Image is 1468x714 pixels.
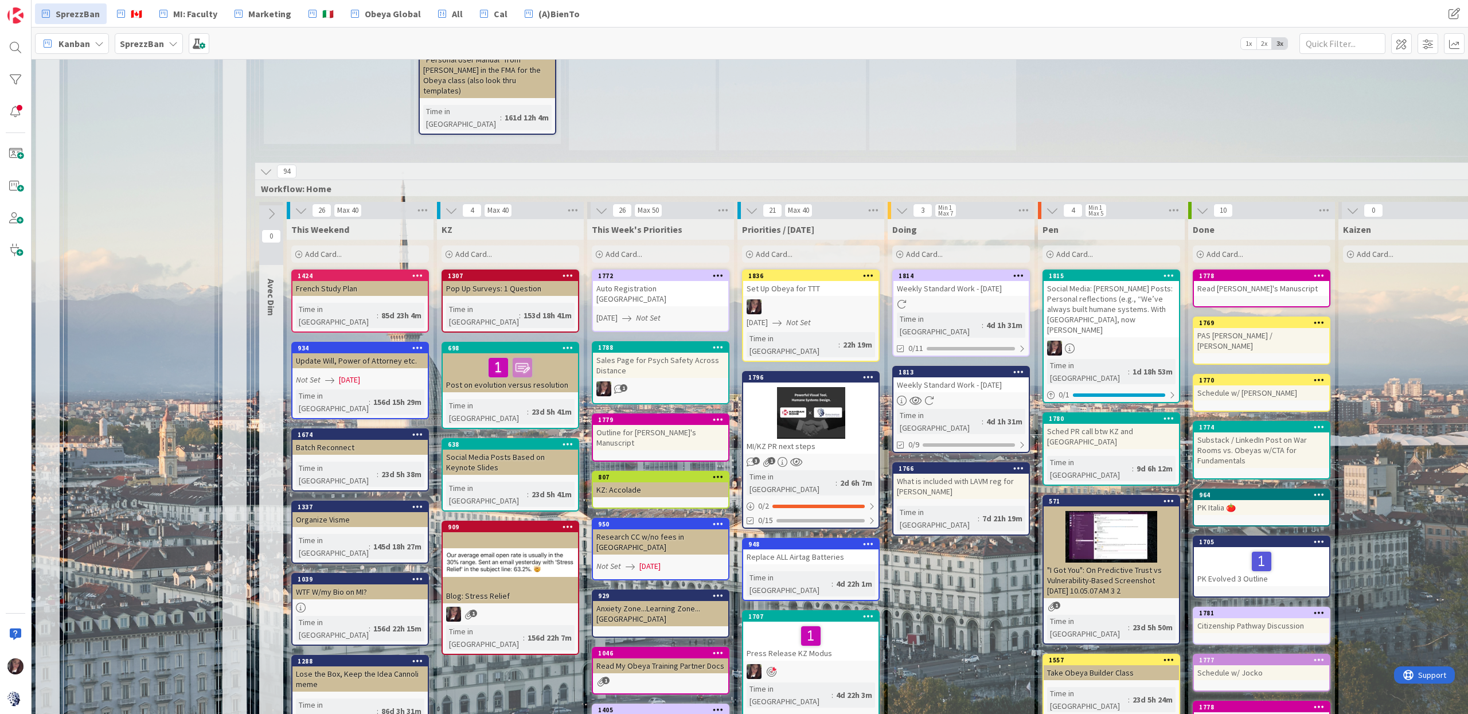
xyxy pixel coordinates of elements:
[1194,328,1329,353] div: PAS [PERSON_NAME] / [PERSON_NAME]
[344,3,428,24] a: Obeya Global
[1044,424,1179,449] div: Sched PR call btw KZ and [GEOGRAPHIC_DATA]
[593,519,728,529] div: 950
[443,343,578,392] div: 698Post on evolution versus resolution
[837,477,875,489] div: 2d 6h 7m
[521,309,575,322] div: 153d 18h 41m
[598,416,728,424] div: 1779
[529,405,575,418] div: 23d 5h 41m
[1194,655,1329,665] div: 1777
[369,540,370,553] span: :
[500,111,502,124] span: :
[153,3,224,24] a: MI: Faculty
[1049,656,1179,664] div: 1557
[1194,318,1329,328] div: 1769
[443,281,578,296] div: Pop Up Surveys: 1 Question
[1194,537,1329,547] div: 1705
[322,7,334,21] span: 🇮🇹
[1047,359,1128,384] div: Time in [GEOGRAPHIC_DATA]
[1130,621,1176,634] div: 23d 5h 50m
[1044,496,1179,506] div: 571
[431,3,470,24] a: All
[1128,621,1130,634] span: :
[593,342,728,353] div: 1788
[443,271,578,281] div: 1307
[743,539,879,564] div: 948Replace ALL Airtag Batteries
[1194,432,1329,468] div: Substack / LinkedIn Post on War Rooms vs. Obeyas w/CTA for Fundamentals
[620,384,627,392] span: 1
[606,249,642,259] span: Add Card...
[593,519,728,555] div: 950Research CC w/no fees in [GEOGRAPHIC_DATA]
[743,664,879,679] div: TD
[7,658,24,674] img: TD
[298,344,428,352] div: 934
[369,622,370,635] span: :
[596,381,611,396] img: TD
[743,622,879,661] div: Press Release KZ Modus
[292,271,428,296] div: 1424French Study Plan
[742,270,880,362] a: 1836Set Up Obeya for TTTTD[DATE]Not SetTime in [GEOGRAPHIC_DATA]:22h 19m
[296,374,321,385] i: Not Set
[452,7,463,21] span: All
[899,368,1029,376] div: 1813
[494,7,507,21] span: Cal
[292,512,428,527] div: Organize Visme
[786,317,811,327] i: Not Set
[339,374,360,386] span: [DATE]
[58,37,90,50] span: Kanban
[748,272,879,280] div: 1836
[598,344,728,352] div: 1788
[893,271,1029,296] div: 1814Weekly Standard Work - [DATE]
[298,272,428,280] div: 1424
[1199,423,1329,431] div: 1774
[758,500,769,512] span: 0 / 2
[1043,412,1180,486] a: 1780Sched PR call btw KZ and [GEOGRAPHIC_DATA]Time in [GEOGRAPHIC_DATA]:9d 6h 12m
[1044,496,1179,598] div: 571"I Got You": On Predictive Trust vs Vulnerability-Based Screenshot [DATE] 10.05.07 AM 3 2
[598,592,728,600] div: 929
[1194,422,1329,432] div: 1774
[756,249,792,259] span: Add Card...
[120,38,164,49] b: SprezzBan
[592,471,729,509] a: 807KZ: Accolade
[893,367,1029,377] div: 1813
[1044,563,1179,598] div: "I Got You": On Predictive Trust vs Vulnerability-Based Screenshot [DATE] 10.05.07 AM 3 2
[742,371,880,529] a: 1796MI/KZ PR next stepsTime in [GEOGRAPHIC_DATA]:2d 6h 7m0/20/15
[292,281,428,296] div: French Study Plan
[748,373,879,381] div: 1796
[443,588,578,603] div: Blog: Stress Relief
[831,578,833,590] span: :
[598,520,728,528] div: 950
[1194,422,1329,468] div: 1774Substack / LinkedIn Post on War Rooms vs. Obeyas w/CTA for Fundamentals
[1056,249,1093,259] span: Add Card...
[1194,500,1329,515] div: PK Italia 🍅
[443,353,578,392] div: Post on evolution versus resolution
[593,415,728,425] div: 1779
[743,281,879,296] div: Set Up Obeya for TTT
[519,309,521,322] span: :
[292,502,428,512] div: 1337
[893,474,1029,499] div: What is included with LAVM reg for [PERSON_NAME]
[835,477,837,489] span: :
[448,344,578,352] div: 698
[747,470,835,495] div: Time in [GEOGRAPHIC_DATA]
[377,468,378,481] span: :
[598,649,728,657] div: 1046
[292,584,428,599] div: WTF W/my Bio on MI?
[899,465,1029,473] div: 1766
[442,438,579,512] a: 638Social Media Posts Based on Keynote SlidesTime in [GEOGRAPHIC_DATA]:23d 5h 41m
[593,271,728,306] div: 1772Auto Registration [GEOGRAPHIC_DATA]
[636,313,661,323] i: Not Set
[593,648,728,673] div: 1046Read My Obeya Training Partner Docs
[593,648,728,658] div: 1046
[1049,272,1179,280] div: 1815
[893,463,1029,499] div: 1766What is included with LAVM reg for [PERSON_NAME]
[419,41,556,135] a: "Personal User Manual" from [PERSON_NAME] in the FMA for the Obeya class (also look thru template...
[1049,497,1179,505] div: 571
[1199,491,1329,499] div: 964
[982,415,983,428] span: :
[1194,375,1329,400] div: 1770Schedule w/ [PERSON_NAME]
[743,549,879,564] div: Replace ALL Airtag Batteries
[1194,385,1329,400] div: Schedule w/ [PERSON_NAME]
[840,338,875,351] div: 22h 19m
[442,270,579,333] a: 1307Pop Up Surveys: 1 QuestionTime in [GEOGRAPHIC_DATA]:153d 18h 41m
[1199,376,1329,384] div: 1770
